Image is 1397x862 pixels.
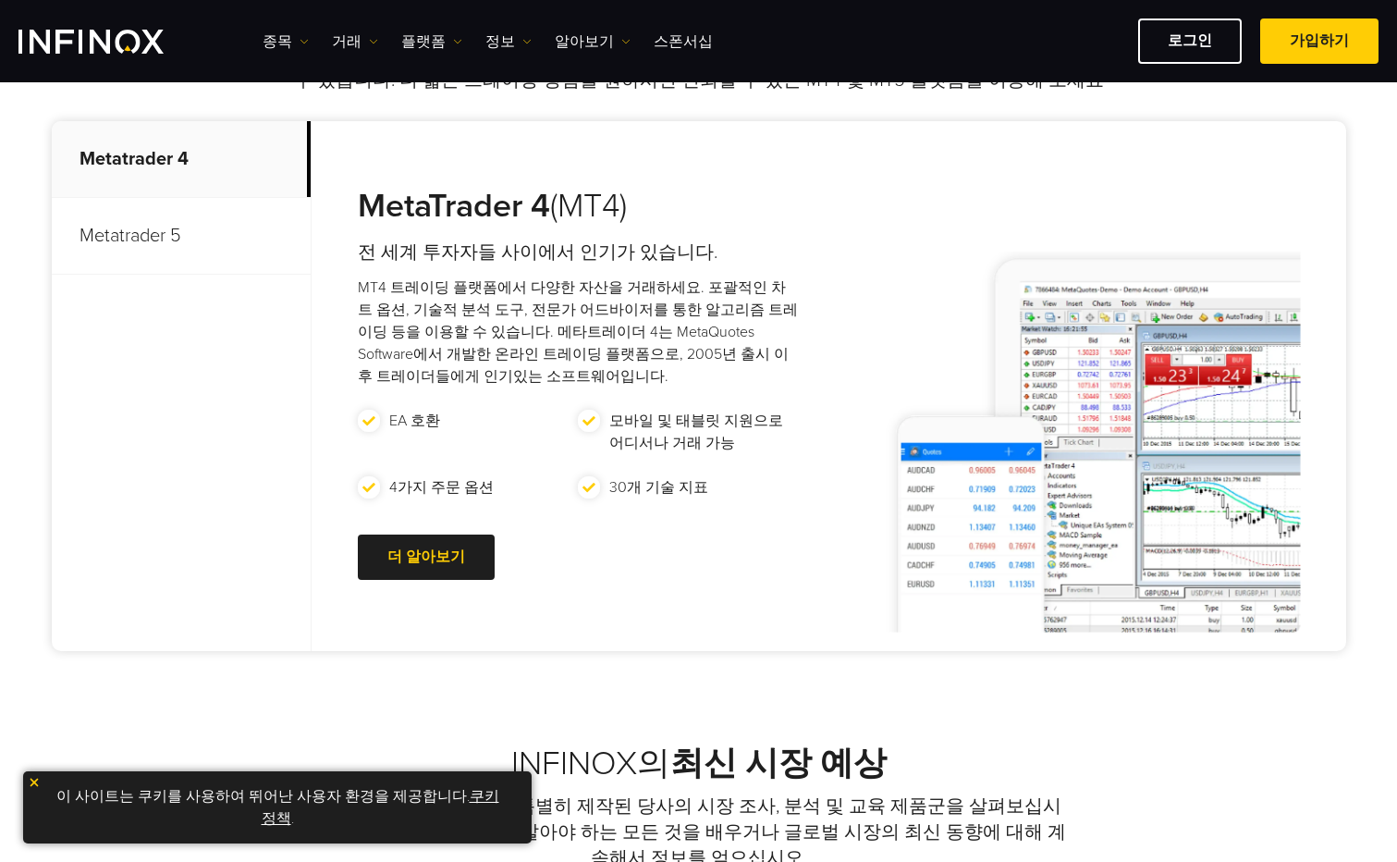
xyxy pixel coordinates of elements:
h3: (MT4) [358,186,799,227]
a: 알아보기 [555,31,631,53]
a: 정보 [485,31,532,53]
strong: 최신 시장 예상 [670,744,887,783]
strong: MetaTrader 4 [358,186,550,226]
a: 로그인 [1138,18,1242,64]
p: MT4 트레이딩 플랫폼에서 다양한 자산을 거래하세요. 포괄적인 차트 옵션, 기술적 분석 도구, 전문가 어드바이저를 통한 알고리즘 트레이딩 등을 이용할 수 있습니다. 메타트레이... [358,277,799,388]
p: Metatrader 4 [52,121,311,198]
p: 4가지 주문 옵션 [389,476,494,499]
p: 모바일 및 태블릿 지원으로 어디서나 거래 가능 [609,410,790,454]
a: 더 알아보기 [358,535,495,580]
p: EA 호환 [389,410,440,432]
a: 거래 [332,31,378,53]
h2: INFINOX의 [52,744,1346,784]
p: Metatrader 5 [52,198,311,275]
a: 종목 [263,31,309,53]
h4: 전 세계 투자자들 사이에서 인기가 있습니다. [358,240,799,265]
a: INFINOX Logo [18,30,207,54]
p: 30개 기술 지표 [609,476,708,499]
a: 플랫폼 [401,31,462,53]
img: yellow close icon [28,776,41,789]
a: 가입하기 [1260,18,1379,64]
a: 스폰서십 [654,31,713,53]
p: 이 사이트는 쿠키를 사용하여 뛰어난 사용자 환경을 제공합니다. . [32,781,522,834]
